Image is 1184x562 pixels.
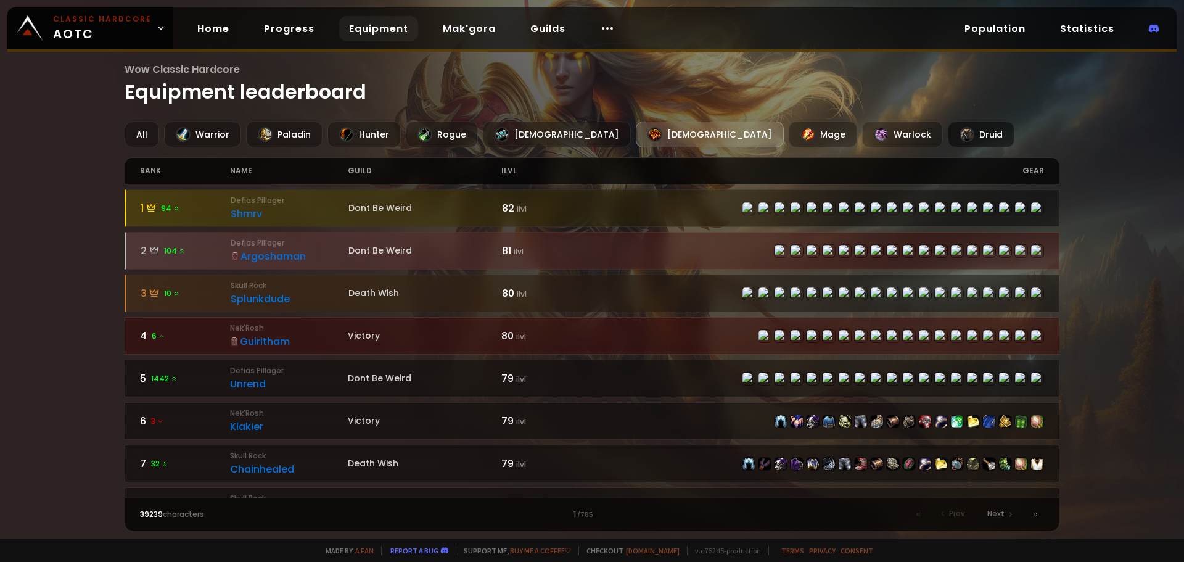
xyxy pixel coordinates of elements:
div: Dont Be Weird [348,372,501,385]
small: Skull Rock [231,280,348,291]
img: item-22467 [775,458,787,470]
span: v. d752d5 - production [687,546,761,555]
a: Classic HardcoreAOTC [7,7,173,49]
div: Death Wish [348,457,501,470]
div: Klakier [230,419,348,434]
div: Victory [348,415,501,428]
a: [DOMAIN_NAME] [626,546,680,555]
span: 6 [152,331,165,342]
small: Defias Pillager [231,238,348,249]
img: item-19382 [919,458,931,470]
div: 82 [502,200,593,216]
img: item-16947 [742,458,755,470]
div: 5 [140,371,231,386]
div: Druid [948,122,1014,147]
img: item-22942 [999,415,1011,428]
a: Population [955,16,1035,41]
div: All [125,122,159,147]
div: Rogue [406,122,478,147]
img: item-22471 [887,415,899,428]
span: Next [987,508,1005,519]
a: 46Nek'RoshGuirithamVictory80 ilvlitem-16947item-21690item-22467item-16950item-22470item-22465item... [125,317,1060,355]
div: 79 [501,371,592,386]
span: 3 [151,416,164,427]
span: Wow Classic Hardcore [125,62,1060,77]
small: ilvl [516,331,526,342]
div: rank [140,158,231,184]
a: Home [187,16,239,41]
img: item-23075 [1015,415,1027,428]
img: item-21690 [791,415,803,428]
small: Skull Rock [230,450,348,461]
small: ilvl [516,374,526,384]
div: Paladin [246,122,323,147]
div: 1 [366,509,818,520]
a: 83087 Skull RockTogglDeath Wish78 ilvlitem-21372item-23036item-21376item-4335item-21374item-16944... [125,487,1060,525]
div: Hunter [327,122,401,147]
small: ilvl [514,246,524,257]
div: 3 [141,286,231,301]
div: Guiritham [230,334,348,349]
small: ilvl [516,416,526,427]
img: item-22396 [1031,415,1043,428]
small: ilvl [517,204,527,214]
span: Prev [949,508,965,519]
a: a fan [355,546,374,555]
span: 104 [164,246,186,257]
a: Terms [781,546,804,555]
div: Victory [348,329,501,342]
a: Privacy [809,546,836,555]
a: 51442 Defias PillagerUnrendDont Be Weird79 ilvlitem-21372item-21712item-21376item-6134item-21374i... [125,360,1060,397]
div: Unrend [230,376,348,392]
img: item-20636 [951,415,963,428]
div: gear [592,158,1044,184]
small: Defias Pillager [230,365,348,376]
a: Report a bug [390,546,438,555]
a: Consent [841,546,873,555]
img: item-16950 [807,458,819,470]
div: 79 [501,456,592,471]
img: item-22469 [903,415,915,428]
img: item-19140 [919,415,931,428]
img: item-4335 [791,458,803,470]
div: Argoshaman [231,249,348,264]
div: 81 [502,243,593,258]
div: guild [348,158,501,184]
a: Statistics [1050,16,1124,41]
span: 94 [161,203,180,214]
a: 194 Defias PillagerShmrvDont Be Weird82 ilvlitem-22466item-21690item-22467item-11840item-21374ite... [125,189,1060,227]
img: item-16947 [775,415,787,428]
img: item-19360 [983,458,995,470]
div: characters [140,509,366,520]
a: Mak'gora [433,16,506,41]
h1: Equipment leaderboard [125,62,1060,107]
div: 80 [501,328,592,344]
img: item-5976 [1031,458,1043,470]
small: Nek'Rosh [230,408,348,419]
img: item-19395 [967,415,979,428]
img: item-23005 [1015,458,1027,470]
div: 80 [502,286,593,301]
div: Chainhealed [230,461,348,477]
small: Skull Rock [230,493,348,504]
span: 1442 [151,373,178,384]
a: 63 Nek'RoshKlakierVictory79 ilvlitem-16947item-21690item-22467item-21663item-16944item-22465item-... [125,402,1060,440]
img: item-22465 [839,458,851,470]
small: Classic Hardcore [53,14,152,25]
div: Dont Be Weird [348,202,502,215]
small: ilvl [517,289,527,299]
img: item-21620 [903,458,915,470]
img: item-21663 [823,415,835,428]
div: Shmrv [231,206,348,221]
img: item-21712 [758,458,771,470]
span: AOTC [53,14,152,43]
div: Warrior [164,122,241,147]
div: Mage [789,122,857,147]
div: 6 [140,413,231,429]
small: ilvl [516,459,526,469]
span: Support me, [456,546,571,555]
div: 1 [141,200,231,216]
small: / 785 [577,510,593,520]
img: item-21373 [855,458,867,470]
span: 39239 [140,509,163,519]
